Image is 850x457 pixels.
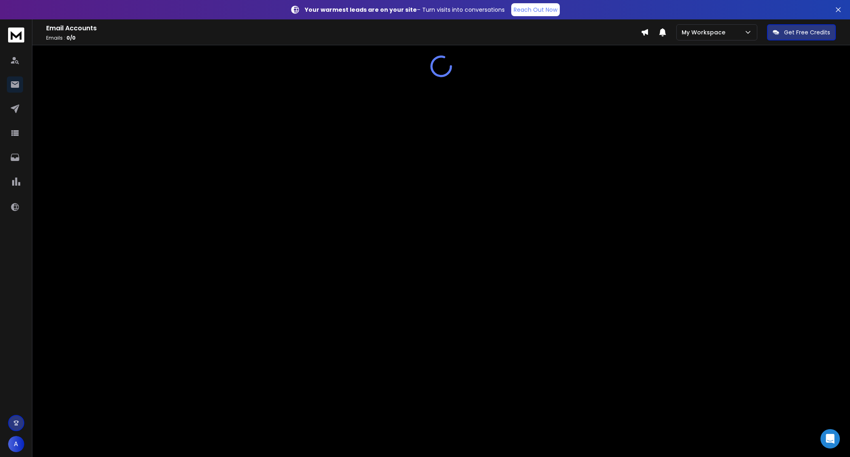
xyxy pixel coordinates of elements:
p: Reach Out Now [514,6,557,14]
span: 0 / 0 [66,34,76,41]
button: A [8,436,24,452]
p: Emails : [46,35,641,41]
h1: Email Accounts [46,23,641,33]
p: Get Free Credits [784,28,830,36]
a: Reach Out Now [511,3,560,16]
div: Open Intercom Messenger [820,429,840,449]
p: – Turn visits into conversations [305,6,505,14]
p: My Workspace [682,28,729,36]
button: Get Free Credits [767,24,836,40]
img: logo [8,28,24,42]
strong: Your warmest leads are on your site [305,6,417,14]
